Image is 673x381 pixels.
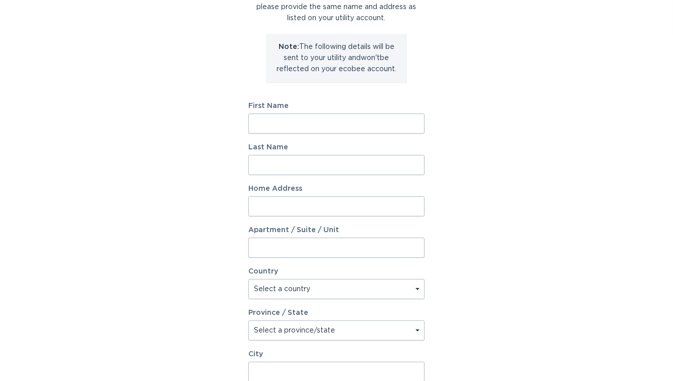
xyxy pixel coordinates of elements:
label: Apartment / Suite / Unit [248,227,425,234]
label: Home Address [248,185,425,192]
strong: Note: [279,43,299,50]
label: First Name [248,102,425,110]
label: Province / State [248,309,308,316]
label: Last Name [248,144,425,151]
p: The following details will be sent to your utility and won't be reflected on your ecobee account. [274,41,399,75]
label: City [248,351,425,358]
label: Country [248,268,278,275]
